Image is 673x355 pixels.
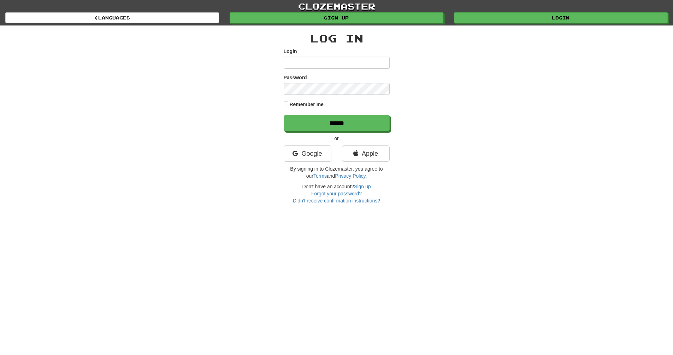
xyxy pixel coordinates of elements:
p: or [284,135,390,142]
a: Languages [5,12,219,23]
p: By signing in to Clozemaster, you agree to our and . [284,165,390,179]
a: Sign up [354,184,371,189]
a: Login [454,12,668,23]
div: Don't have an account? [284,183,390,204]
h2: Log In [284,33,390,44]
a: Google [284,145,331,162]
a: Terms [313,173,327,179]
a: Privacy Policy [335,173,365,179]
label: Login [284,48,297,55]
a: Apple [342,145,390,162]
a: Forgot your password? [311,191,362,196]
label: Password [284,74,307,81]
a: Didn't receive confirmation instructions? [293,198,380,204]
a: Sign up [230,12,443,23]
label: Remember me [289,101,324,108]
